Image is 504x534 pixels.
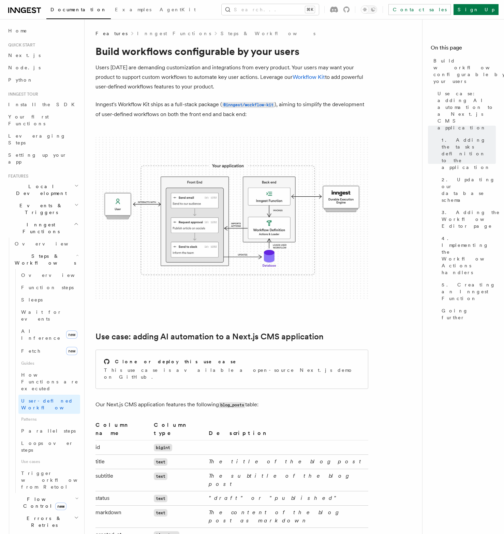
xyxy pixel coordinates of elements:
span: AgentKit [160,7,196,12]
span: Setting up your app [8,152,67,165]
a: Fetchnew [18,344,80,358]
a: Overview [18,269,80,281]
a: 5. Creating an Inngest Function [439,279,496,305]
code: text [154,473,167,480]
code: text [154,495,167,502]
em: The title of the blog post [209,458,364,465]
a: AgentKit [155,2,200,18]
span: 4. Implementing the Workflow Actions handlers [442,235,501,276]
span: Going further [442,307,496,321]
code: text [154,509,167,517]
span: 2. Updating our database schema [442,176,496,203]
a: Workflow Kit [293,74,325,80]
span: Examples [115,7,151,12]
a: Loops over steps [18,437,80,456]
button: Flow Controlnew [12,493,80,512]
a: Inngest Functions [137,30,211,37]
span: How Functions are executed [21,372,78,391]
a: Your first Functions [5,111,80,130]
td: id [95,440,151,454]
a: Going further [439,305,496,324]
div: Steps & Workflows [12,269,80,493]
span: Parallel steps [21,428,76,434]
a: Leveraging Steps [5,130,80,149]
code: text [154,458,167,466]
span: Install the SDK [8,102,79,107]
td: markdown [95,505,151,528]
a: 4. Implementing the Workflow Actions handlers [439,232,496,279]
span: Guides [18,358,80,369]
span: Wait for events [21,309,62,322]
em: The subtitle of the blog post [209,473,351,487]
a: Function steps [18,281,80,294]
span: 1. Adding the tasks definition to the application [442,137,496,171]
span: User-defined Workflows [21,398,83,410]
span: Leveraging Steps [8,133,66,145]
a: Overview [12,238,80,250]
span: Function steps [21,285,74,290]
span: Patterns [18,414,80,425]
a: Trigger workflows from Retool [18,467,80,493]
span: Steps & Workflows [12,253,76,266]
a: Setting up your app [5,149,80,168]
button: Local Development [5,180,80,199]
span: Python [8,77,33,83]
span: Trigger workflows from Retool [21,470,96,490]
td: subtitle [95,469,151,491]
a: Use case: adding AI automation to a Next.js CMS application [435,87,496,134]
a: Documentation [46,2,111,19]
button: Toggle dark mode [361,5,377,14]
a: Contact sales [388,4,451,15]
a: Node.js [5,61,80,74]
span: Features [95,30,128,37]
a: 3. Adding the Workflow Editor page [439,206,496,232]
th: Column name [95,421,151,440]
kbd: ⌘K [305,6,315,13]
span: Events & Triggers [5,202,74,216]
code: blog_posts [219,402,245,408]
span: Features [5,173,28,179]
code: bigint [154,444,172,451]
a: Use case: adding AI automation to a Next.js CMS application [95,332,324,341]
td: status [95,491,151,505]
h1: Build workflows configurable by your users [95,45,368,57]
a: Build workflows configurable by your users [431,55,496,87]
em: "draft" or "published" [209,495,339,501]
a: Install the SDK [5,98,80,111]
span: Your first Functions [8,114,49,126]
span: Next.js [8,53,41,58]
img: The Workflow Kit provides a Workflow Engine to compose workflow actions on the back end and a set... [95,137,368,300]
h2: Clone or deploy this use case [115,358,237,365]
a: Parallel steps [18,425,80,437]
em: The content of the blog post as markdown [209,509,341,524]
a: Steps & Workflows [221,30,315,37]
span: Overview [15,241,85,247]
span: Overview [21,272,91,278]
span: Local Development [5,183,74,197]
span: Home [8,27,27,34]
a: 1. Adding the tasks definition to the application [439,134,496,173]
a: Clone or deploy this use caseThis use case is available a open-source Next.js demo on GitHub. [95,350,368,389]
span: AI Inference [21,328,61,341]
p: Our Next.js CMS application features the following table: [95,400,368,410]
span: 3. Adding the Workflow Editor page [442,209,501,229]
a: User-defined Workflows [18,395,80,414]
a: Examples [111,2,155,18]
span: Loops over steps [21,440,73,453]
span: new [66,347,77,355]
p: Inngest's Workflow Kit ships as a full-stack package ( ), aiming to simplify the development of u... [95,100,368,119]
button: Steps & Workflows [12,250,80,269]
span: Documentation [50,7,107,12]
p: Users [DATE] are demanding customization and integrations from every product. Your users may want... [95,63,368,92]
th: Column type [151,421,206,440]
button: Search...⌘K [222,4,319,15]
td: title [95,454,151,469]
span: Use case: adding AI automation to a Next.js CMS application [438,90,496,131]
span: Use cases [18,456,80,467]
th: Description [206,421,368,440]
span: Fetch [21,348,41,354]
span: 5. Creating an Inngest Function [442,281,496,302]
a: Sign Up [454,4,499,15]
button: Errors & Retries [12,512,80,531]
span: new [66,331,77,339]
